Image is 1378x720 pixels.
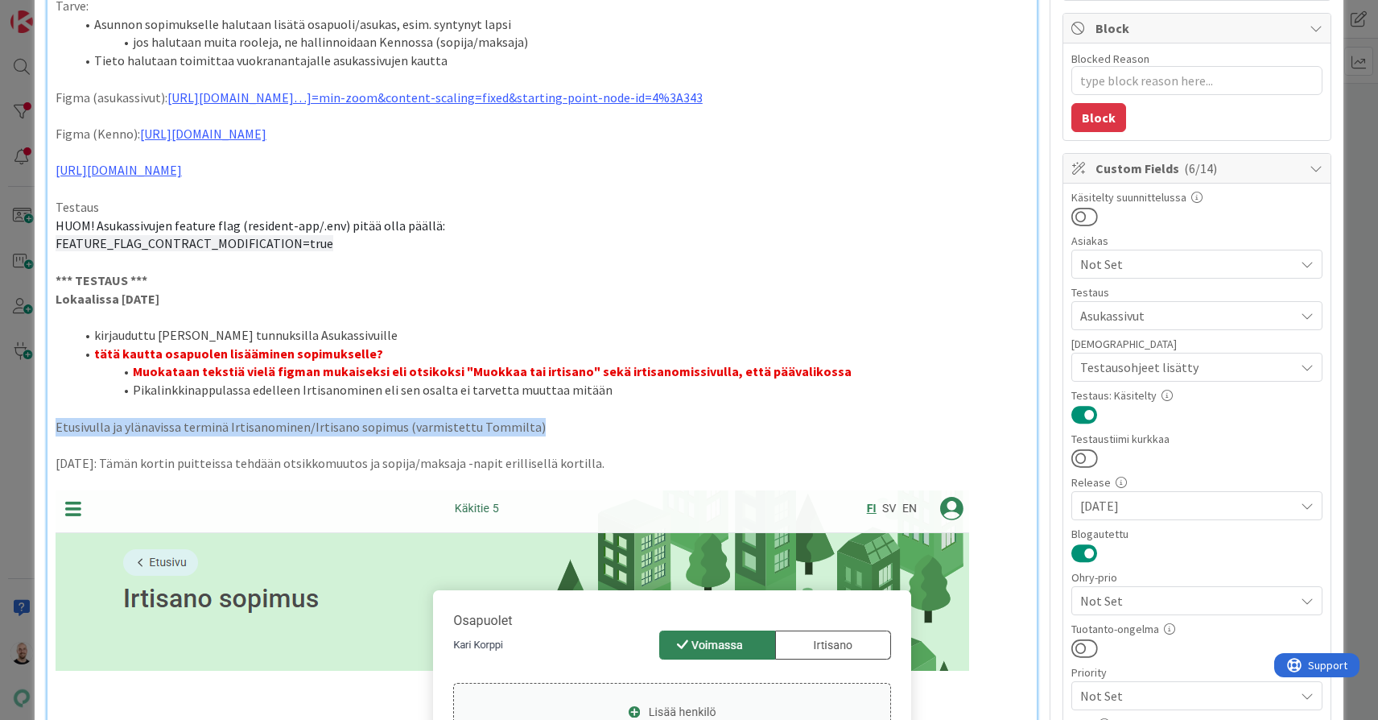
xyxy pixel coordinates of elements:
div: Testaustiimi kurkkaa [1071,433,1322,445]
span: Not Set [1080,254,1294,274]
a: [URL][DOMAIN_NAME] [140,126,266,142]
strong: tätä kautta osapuolen lisääminen sopimukselle? [94,346,383,362]
div: Ohry-prio [1071,572,1322,583]
p: Etusivulla ja ylänavissa terminä Irtisanominen/Irtisano sopimus (varmistettu Tommilta) [56,418,1029,437]
span: Asukassivut [1080,306,1294,325]
div: Testaus [1071,287,1322,298]
p: Figma (asukassivut): [56,89,1029,107]
span: Custom Fields [1095,159,1302,178]
p: [DATE]: Tämän kortin puitteissa tehdään otsikkomuutos ja sopija/maksaja -napit erillisellä kortilla. [56,454,1029,473]
button: Block [1071,103,1126,132]
div: Tuotanto-ongelma [1071,623,1322,635]
p: Testaus [56,198,1029,217]
span: ( 6/14 ) [1184,160,1217,176]
div: Release [1071,477,1322,488]
span: Not Set [1080,685,1286,707]
strong: Muokataan tekstiä vielä figman mukaiseksi eli otsikoksi "Muokkaa tai irtisano" sekä irtisanomissi... [133,363,852,379]
label: Blocked Reason [1071,52,1149,66]
li: kirjauduttu [PERSON_NAME] tunnuksilla Asukassivuille [75,326,1029,345]
div: [DEMOGRAPHIC_DATA] [1071,338,1322,350]
a: [URL][DOMAIN_NAME]…]=min-zoom&content-scaling=fixed&starting-point-node-id=4%3A343 [167,89,703,106]
span: Support [34,2,73,22]
div: Priority [1071,667,1322,678]
span: Not Set [1080,590,1286,612]
span: [DATE] [1080,496,1294,515]
li: Pikalinkkinappulassa edelleen Irtisanominen eli sen osalta ei tarvetta muuttaa mitään [75,381,1029,399]
span: HUOM! Asukassivujen feature flag (resident-app/.env) pitää olla päällä: [56,217,445,234]
div: Käsitelty suunnittelussa [1071,192,1322,203]
span: Testausohjeet lisätty [1080,358,1294,377]
div: Blogautettu [1071,528,1322,540]
li: Asunnon sopimukselle halutaan lisätä osapuoli/asukas, esim. syntynyt lapsi [75,15,1029,34]
div: Asiakas [1071,235,1322,246]
span: Block [1095,19,1302,38]
p: Figma (Kenno): [56,125,1029,143]
strong: Lokaalissa [DATE] [56,291,159,307]
a: [URL][DOMAIN_NAME] [56,162,182,178]
div: Testaus: Käsitelty [1071,390,1322,401]
li: Tieto halutaan toimittaa vuokranantajalle asukassivujen kautta [75,52,1029,70]
li: jos halutaan muita rooleja, ne hallinnoidaan Kennossa (sopija/maksaja) [75,33,1029,52]
span: FEATURE_FLAG_CONTRACT_MODIFICATION=true [56,235,333,251]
